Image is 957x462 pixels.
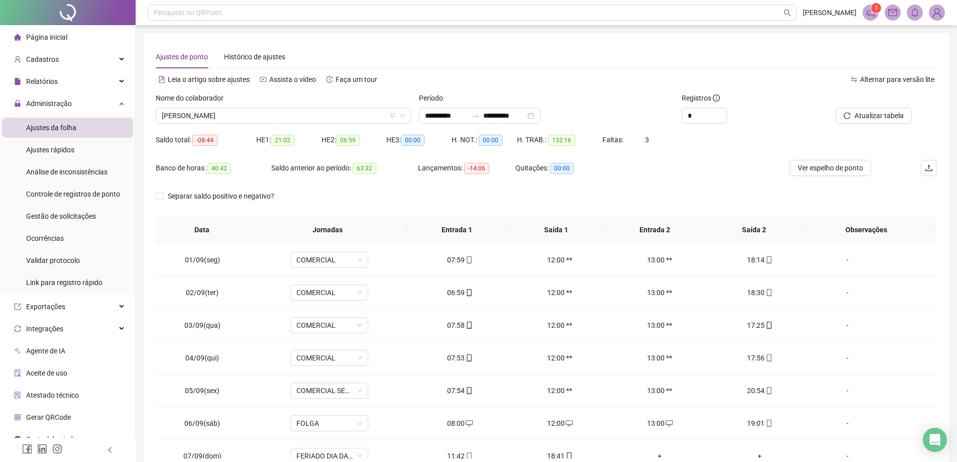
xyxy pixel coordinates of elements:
span: audit [14,369,21,377]
span: 3 [645,136,649,144]
span: mail [888,8,897,17]
span: Ajustes de ponto [156,53,208,61]
span: file [14,78,21,85]
span: Cadastros [26,55,59,63]
span: 21:02 [271,135,294,146]
div: H. NOT.: [452,134,517,146]
label: Nome do colaborador [156,93,230,104]
span: Observações [811,224,921,235]
div: - [818,287,877,298]
span: left [107,446,114,453]
span: Ocorrências [26,234,64,242]
span: Link para registro rápido [26,279,102,287]
div: HE 3: [386,134,452,146]
span: FOLGA [296,416,362,431]
div: 07:54 [418,385,502,396]
span: to [471,112,479,120]
div: - [818,418,877,429]
span: COMERCIAL [296,318,362,333]
span: Gerar QRCode [26,413,71,421]
th: Saída 2 [704,216,803,244]
span: down [399,113,405,119]
span: -08:44 [192,135,218,146]
span: 01/09(seg) [185,256,220,264]
span: 40:42 [207,163,231,174]
span: file-text [158,76,165,83]
span: mobile [765,387,773,394]
div: Open Intercom Messenger [923,428,947,452]
span: 07/09(dom) [183,452,222,460]
div: Lançamentos: [418,162,515,174]
span: 03/09(qua) [184,321,221,329]
th: Jornadas [248,216,407,244]
span: filter [389,113,395,119]
span: mobile [765,289,773,296]
div: - [818,320,877,331]
div: H. TRAB.: [517,134,602,146]
span: user-add [14,56,21,63]
div: 17:56 [718,352,802,363]
span: Gestão de solicitações [26,212,96,220]
div: 12:00 [518,418,602,429]
span: Leia o artigo sobre ajustes [168,75,250,83]
span: upload [925,164,933,172]
span: 63:32 [353,163,376,174]
span: mobile [765,420,773,427]
div: 18:41 [518,450,602,461]
img: 80778 [929,5,944,20]
span: 06:59 [336,135,360,146]
span: Agente de IA [26,347,65,355]
span: linkedin [37,444,47,454]
span: 00:00 [401,135,424,146]
div: 07:59 [418,254,502,265]
div: Quitações: [515,162,613,174]
span: sync [14,325,21,332]
th: Data [156,216,248,244]
span: Assista o vídeo [269,75,316,83]
div: - [818,254,877,265]
span: 00:00 [550,163,574,174]
span: Relatórios [26,77,58,85]
span: 00:00 [479,135,502,146]
th: Observações [803,216,929,244]
div: 19:01 [718,418,802,429]
span: mobile [765,256,773,263]
span: info-circle [713,95,720,102]
div: 17:25 [718,320,802,331]
span: swap-right [471,112,479,120]
div: - [818,450,877,461]
label: Período [419,93,450,104]
span: Ver espelho de ponto [798,162,863,173]
span: mobile [565,452,573,459]
span: Atualizar tabela [855,110,904,121]
span: mobile [465,387,473,394]
span: Integrações [26,325,63,333]
div: Banco de horas: [156,162,271,174]
span: Página inicial [26,33,67,41]
span: info-circle [14,436,21,443]
th: Entrada 1 [407,216,506,244]
span: qrcode [14,414,21,421]
span: Registros [682,93,720,104]
span: mobile [465,452,473,459]
span: lock [14,100,21,107]
span: mobile [765,322,773,329]
span: COMERCIAL SEXTA FEIRA [296,383,362,398]
span: export [14,303,21,310]
div: 08:00 [418,418,502,429]
div: 13:00 [618,418,702,429]
span: mobile [765,354,773,361]
span: Ajustes da folha [26,124,76,132]
sup: 1 [871,3,881,13]
span: Administração [26,100,72,108]
span: history [326,76,333,83]
div: 20:54 [718,385,802,396]
span: instagram [52,444,62,454]
span: COMERCIAL [296,285,362,300]
span: notification [866,8,875,17]
div: 18:30 [718,287,802,298]
div: HE 1: [256,134,322,146]
span: swap [850,76,858,83]
span: 02/09(ter) [186,289,219,297]
span: mobile [465,322,473,329]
